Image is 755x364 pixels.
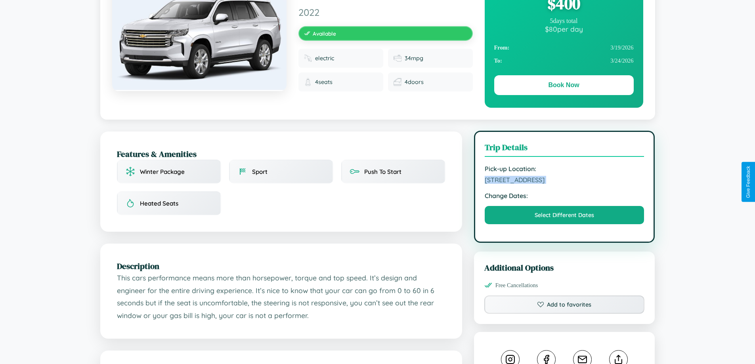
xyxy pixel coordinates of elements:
button: Add to favorites [484,295,645,314]
span: Sport [252,168,268,175]
h2: Features & Amenities [117,148,445,160]
span: [STREET_ADDRESS] [485,176,644,184]
span: Available [313,30,336,37]
button: Book Now [494,75,634,95]
span: Free Cancellations [495,282,538,289]
img: Doors [394,78,401,86]
img: Fuel efficiency [394,54,401,62]
span: 2022 [298,6,473,18]
img: Fuel type [304,54,312,62]
span: Winter Package [140,168,185,175]
h2: Description [117,260,445,272]
span: Push To Start [364,168,401,175]
button: Select Different Dates [485,206,644,224]
div: 3 / 19 / 2026 [494,41,634,54]
strong: From: [494,44,510,51]
strong: Pick-up Location: [485,165,644,173]
p: This cars performance means more than horsepower, torque and top speed. It’s design and engineer ... [117,272,445,322]
span: 4 doors [405,78,424,86]
strong: Change Dates: [485,192,644,200]
strong: To: [494,57,502,64]
h3: Additional Options [484,262,645,273]
img: Seats [304,78,312,86]
span: electric [315,55,334,62]
div: $ 80 per day [494,25,634,33]
div: 5 days total [494,17,634,25]
div: Give Feedback [745,166,751,198]
span: 4 seats [315,78,333,86]
h3: Trip Details [485,141,644,157]
span: Heated Seats [140,200,178,207]
div: 3 / 24 / 2026 [494,54,634,67]
span: 34 mpg [405,55,423,62]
